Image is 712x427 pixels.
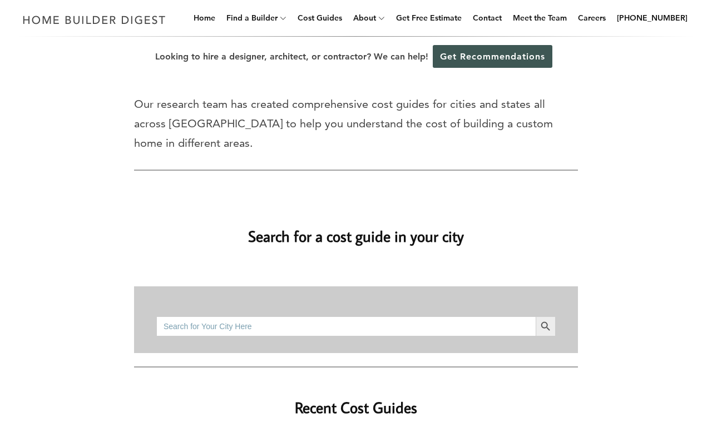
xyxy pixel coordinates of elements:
input: Search for Your City Here [156,316,536,336]
h2: Search for a cost guide in your city [39,209,673,247]
h2: Recent Cost Guides [134,381,578,419]
p: Our research team has created comprehensive cost guides for cities and states all across [GEOGRAP... [134,95,578,153]
a: Get Recommendations [433,45,552,68]
img: Home Builder Digest [18,9,171,31]
svg: Search [540,320,552,332]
